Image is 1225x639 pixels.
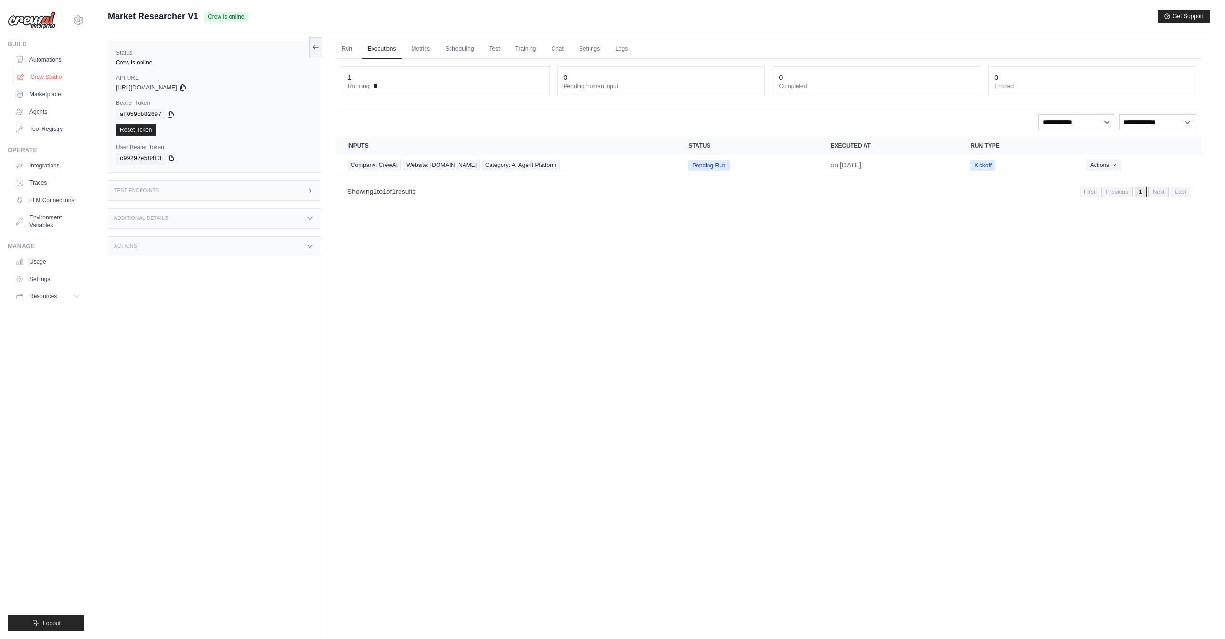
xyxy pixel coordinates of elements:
[12,192,84,208] a: LLM Connections
[116,84,177,91] span: [URL][DOMAIN_NAME]
[116,143,312,151] label: User Bearer Token
[1177,593,1225,639] iframe: Chat Widget
[392,188,396,195] span: 1
[564,73,567,82] div: 0
[779,73,783,82] div: 0
[819,136,959,155] th: Executed at
[573,39,606,59] a: Settings
[383,188,387,195] span: 1
[1080,187,1190,197] nav: Pagination
[1101,187,1133,197] span: Previous
[994,73,998,82] div: 0
[348,160,665,170] a: View execution details for Company
[8,243,84,250] div: Manage
[12,87,84,102] a: Marketplace
[8,40,84,48] div: Build
[1080,187,1099,197] span: First
[348,82,370,90] span: Running
[8,146,84,154] div: Operate
[482,160,560,170] span: Category: AI Agent Platform
[959,136,1075,155] th: Run Type
[116,124,156,136] a: Reset Token
[114,188,159,193] h3: Test Endpoints
[116,99,312,107] label: Bearer Token
[12,121,84,137] a: Tool Registry
[116,109,165,120] code: af059db82697
[12,175,84,191] a: Traces
[1135,187,1147,197] span: 1
[8,11,56,29] img: Logo
[564,82,759,90] dt: Pending human input
[609,39,633,59] a: Logs
[970,160,995,171] span: Kickoff
[336,136,677,155] th: Inputs
[546,39,569,59] a: Chat
[43,619,61,627] span: Logout
[779,82,974,90] dt: Completed
[336,39,358,59] a: Run
[29,293,57,300] span: Resources
[12,289,84,304] button: Resources
[406,39,436,59] a: Metrics
[348,160,401,170] span: Company: CrewAI
[677,136,819,155] th: Status
[688,160,729,171] span: Pending Run
[510,39,542,59] a: Training
[116,153,165,165] code: c99297e584f3
[348,73,352,82] div: 1
[8,615,84,631] button: Logout
[12,158,84,173] a: Integrations
[403,160,480,170] span: Website: [DOMAIN_NAME]
[374,188,377,195] span: 1
[1148,187,1169,197] span: Next
[830,161,861,169] time: July 18, 2025 at 11:24 PDT
[994,82,1190,90] dt: Errored
[116,59,312,66] div: Crew is online
[13,69,85,85] a: Crew Studio
[336,179,1202,204] nav: Pagination
[484,39,506,59] a: Test
[439,39,479,59] a: Scheduling
[114,216,168,221] h3: Additional Details
[1171,187,1190,197] span: Last
[12,271,84,287] a: Settings
[12,210,84,233] a: Environment Variables
[114,243,137,249] h3: Actions
[12,254,84,269] a: Usage
[1158,10,1210,23] button: Get Support
[348,187,416,196] p: Showing to of results
[362,39,402,59] a: Executions
[204,12,248,22] span: Crew is online
[12,52,84,67] a: Automations
[108,10,198,23] span: Market Researcher V1
[1086,159,1121,171] button: Actions for execution
[116,49,312,57] label: Status
[116,74,312,82] label: API URL
[336,136,1202,204] section: Crew executions table
[12,104,84,119] a: Agents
